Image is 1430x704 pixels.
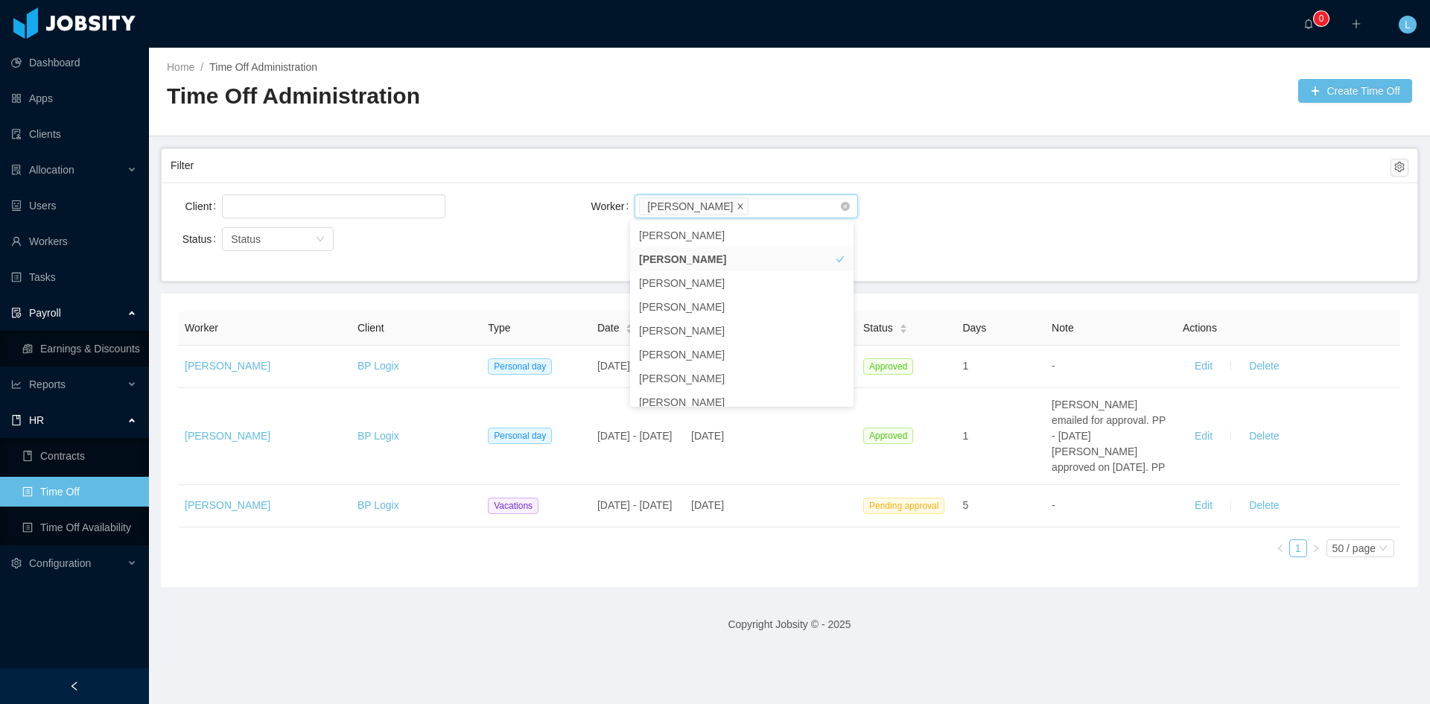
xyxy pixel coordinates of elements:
i: icon: caret-up [626,322,634,326]
button: Delete [1237,494,1291,518]
li: Phillipe Couto [639,197,749,215]
span: [PERSON_NAME] emailed for approval. PP - [DATE] [PERSON_NAME] approved on [DATE]. PP [1052,399,1166,473]
a: icon: pie-chartDashboard [11,48,137,77]
i: icon: close [737,202,744,211]
i: icon: down [1379,544,1388,554]
a: BP Logix [357,499,399,511]
i: icon: left [1276,544,1285,553]
button: Delete [1237,355,1291,378]
span: Status [231,233,261,245]
span: Personal day [488,428,552,444]
span: L [1405,16,1411,34]
label: Client [185,200,223,212]
span: Approved [863,428,913,444]
sup: 0 [1314,11,1329,26]
i: icon: check [836,231,845,240]
span: Personal day [488,358,552,375]
i: icon: plus [1351,19,1361,29]
button: icon: plusCreate Time Off [1298,79,1412,103]
li: 1 [1289,539,1307,557]
div: Filter [171,152,1391,180]
footer: Copyright Jobsity © - 2025 [149,599,1430,650]
i: icon: caret-down [626,328,634,332]
a: 1 [1290,540,1306,556]
span: Note [1052,322,1074,334]
a: icon: profileTasks [11,262,137,292]
span: Pending approval [863,498,944,514]
i: icon: line-chart [11,379,22,390]
span: Type [488,322,510,334]
h2: Time Off Administration [167,81,789,112]
i: icon: check [836,279,845,288]
i: icon: setting [11,558,22,568]
span: [DATE] - [DATE] [597,499,673,511]
i: icon: check [836,302,845,311]
span: Days [962,322,986,334]
i: icon: close-circle [841,202,850,211]
li: Next Page [1307,539,1325,557]
span: Allocation [29,164,74,176]
input: Client [226,197,235,215]
span: Approved [863,358,913,375]
span: [DATE] - [DATE] [597,360,673,372]
i: icon: check [836,326,845,335]
a: [PERSON_NAME] [185,499,270,511]
li: [PERSON_NAME] [630,319,854,343]
button: Delete [1237,424,1291,448]
li: [PERSON_NAME] [630,367,854,390]
li: [PERSON_NAME] [630,390,854,414]
a: icon: robotUsers [11,191,137,221]
span: [DATE] - [DATE] [597,430,673,442]
span: Reports [29,378,66,390]
a: icon: reconciliationEarnings & Discounts [22,334,137,364]
a: Time Off Administration [209,61,317,73]
i: icon: file-protect [11,308,22,318]
i: icon: check [836,350,845,359]
i: icon: check [836,374,845,383]
span: Payroll [29,307,61,319]
span: 1 [962,360,968,372]
div: [PERSON_NAME] [647,198,733,215]
a: [PERSON_NAME] [185,360,270,372]
i: icon: right [1312,544,1321,553]
li: [PERSON_NAME] [630,295,854,319]
i: icon: book [11,415,22,425]
a: BP Logix [357,430,399,442]
span: 1 [962,430,968,442]
span: Vacations [488,498,538,514]
i: icon: down [316,235,325,245]
li: [PERSON_NAME] [630,343,854,367]
span: Actions [1183,322,1217,334]
span: / [200,61,203,73]
i: icon: bell [1303,19,1314,29]
li: [PERSON_NAME] [630,271,854,295]
button: Edit [1183,424,1224,448]
span: [DATE] [691,499,724,511]
span: [DATE] [691,430,724,442]
span: Configuration [29,557,91,569]
i: icon: check [836,255,845,264]
i: icon: check [836,398,845,407]
button: Edit [1183,355,1224,378]
a: icon: profileTime Off [22,477,137,507]
span: Worker [185,322,218,334]
div: Sort [899,322,908,332]
li: Previous Page [1271,539,1289,557]
span: Client [357,322,384,334]
a: icon: bookContracts [22,441,137,471]
span: 5 [962,499,968,511]
a: [PERSON_NAME] [185,430,270,442]
label: Worker [591,200,635,212]
span: HR [29,414,44,426]
a: BP Logix [357,360,399,372]
a: icon: userWorkers [11,226,137,256]
button: icon: setting [1391,159,1408,177]
label: Status [182,233,223,245]
button: Edit [1183,494,1224,518]
a: icon: auditClients [11,119,137,149]
a: icon: appstoreApps [11,83,137,113]
i: icon: solution [11,165,22,175]
li: [PERSON_NAME] [630,247,854,271]
a: icon: profileTime Off Availability [22,513,137,542]
span: Status [863,320,893,336]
